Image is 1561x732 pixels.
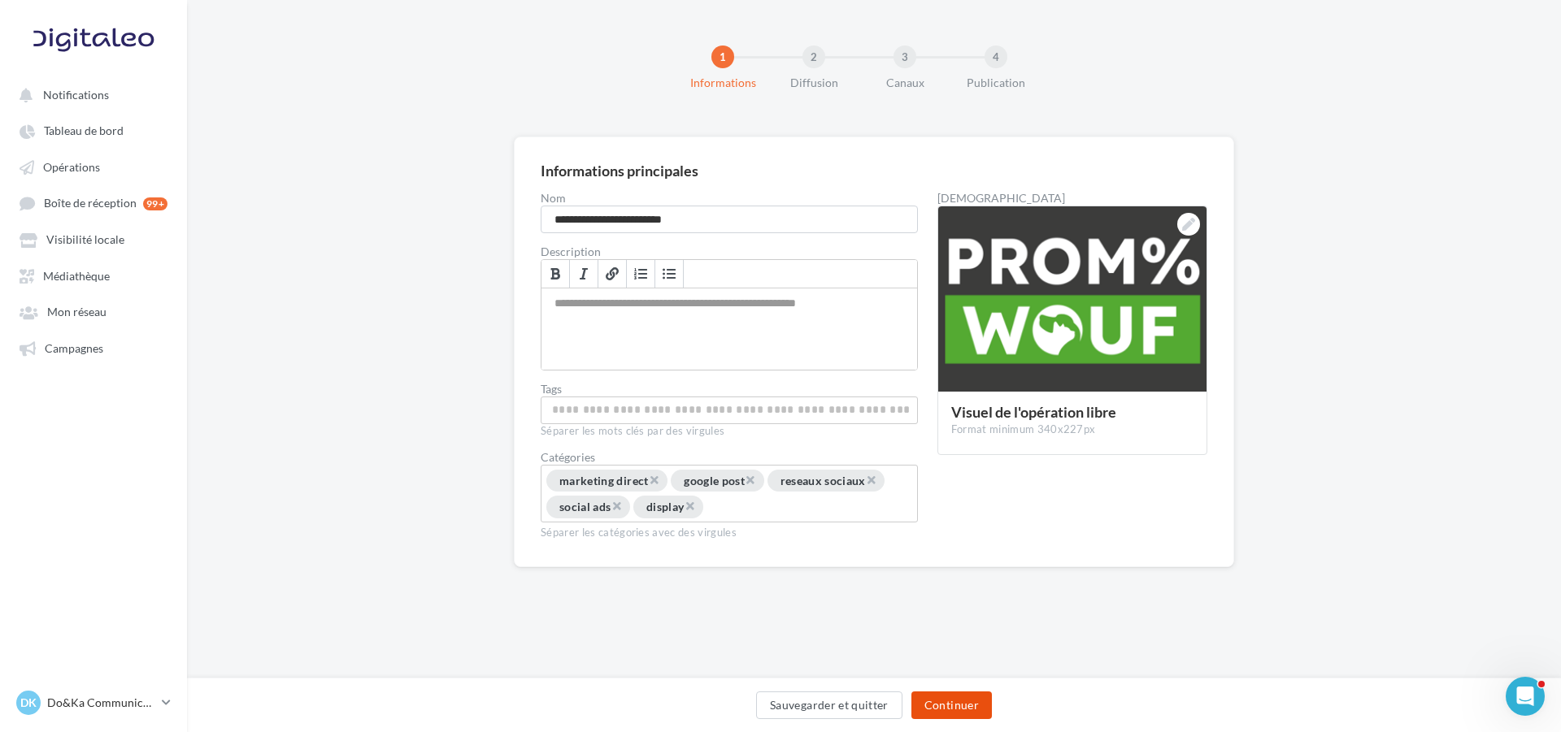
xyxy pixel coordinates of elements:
[10,261,177,290] a: Médiathèque
[937,193,1207,204] div: [DEMOGRAPHIC_DATA]
[44,197,137,210] span: Boîte de réception
[570,260,598,288] a: Italique (Ctrl+I)
[944,75,1048,91] div: Publication
[894,45,916,68] div: 3
[762,75,866,91] div: Diffusion
[711,45,734,68] div: 1
[541,424,918,439] div: Séparer les mots clés par des virgules
[951,405,1194,419] div: Visuel de l'opération libre
[1506,677,1545,716] iframe: Intercom live chat
[10,115,177,145] a: Tableau de bord
[745,472,754,487] span: ×
[45,341,103,355] span: Campagnes
[43,160,100,174] span: Opérations
[541,452,918,463] div: Catégories
[671,75,775,91] div: Informations
[685,498,694,513] span: ×
[756,691,902,719] button: Sauvegarder et quitter
[10,188,177,218] a: Boîte de réception 99+
[43,88,109,102] span: Notifications
[853,75,957,91] div: Canaux
[985,45,1007,68] div: 4
[541,193,918,204] label: Nom
[20,695,37,711] span: DK
[541,522,918,540] div: Séparer les catégories avec des virgules
[10,333,177,362] a: Campagnes
[545,401,914,419] input: Permet aux affiliés de trouver l'opération libre plus facilement
[559,500,611,514] span: social ads
[627,260,655,288] a: Insérer/Supprimer une liste numérotée
[684,474,745,487] span: google post
[611,498,621,513] span: ×
[649,472,659,487] span: ×
[541,383,918,395] label: Tags
[47,695,155,711] p: Do&Ka Communication
[802,45,825,68] div: 2
[47,305,107,319] span: Mon réseau
[866,472,876,487] span: ×
[541,288,917,370] div: Permet de préciser les enjeux de la campagne à vos affiliés
[10,297,177,326] a: Mon réseau
[780,474,866,487] span: reseaux sociaux
[13,687,174,718] a: DK Do&Ka Communication
[143,197,167,210] div: 99+
[951,422,1194,437] div: Format minimum 340x227px
[46,233,124,247] span: Visibilité locale
[598,260,627,288] a: Lien
[559,474,649,487] span: marketing direct
[705,499,826,518] input: Choisissez une catégorie
[541,246,918,258] label: Description
[541,163,698,178] div: Informations principales
[10,80,171,109] button: Notifications
[541,260,570,288] a: Gras (Ctrl+B)
[911,691,992,719] button: Continuer
[10,152,177,181] a: Opérations
[44,124,124,138] span: Tableau de bord
[43,269,110,283] span: Médiathèque
[10,224,177,253] a: Visibilité locale
[646,500,684,514] span: display
[655,260,684,288] a: Insérer/Supprimer une liste à puces
[541,465,918,522] div: Choisissez une catégorie
[541,396,918,424] div: Permet aux affiliés de trouver l'opération libre plus facilement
